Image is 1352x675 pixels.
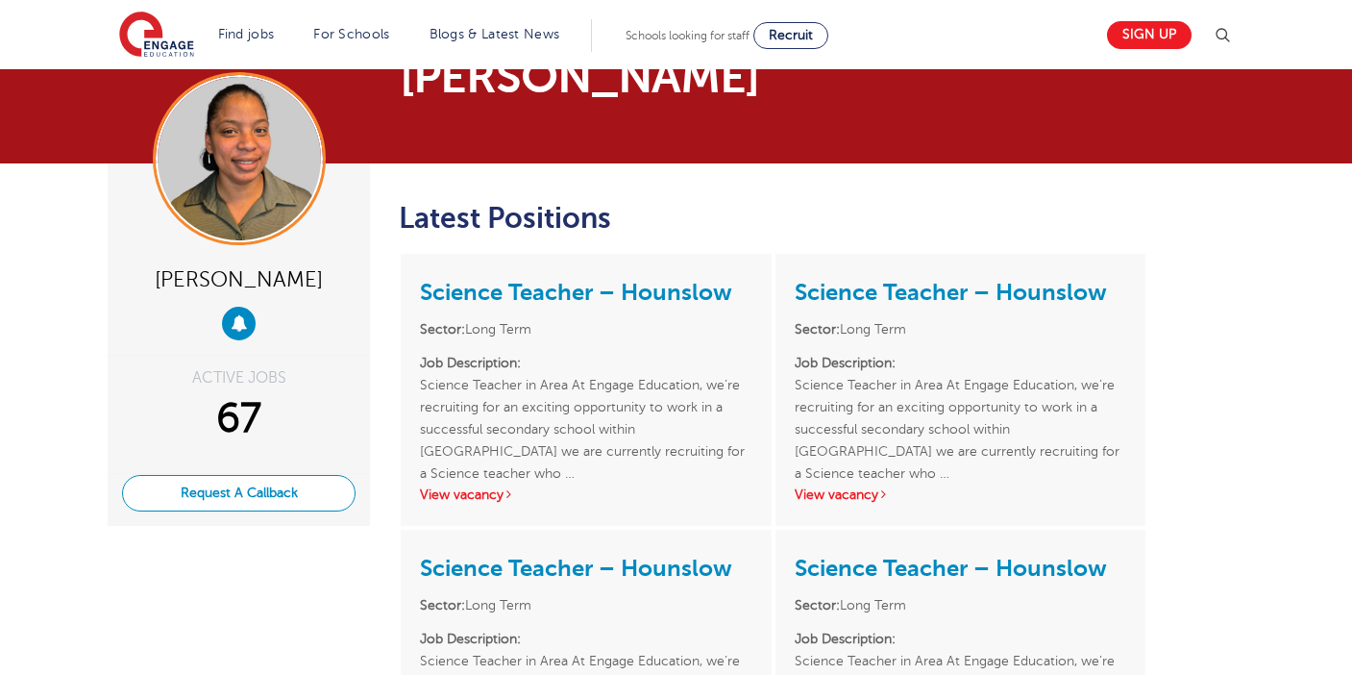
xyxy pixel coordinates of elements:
[795,598,840,612] strong: Sector:
[1107,21,1192,49] a: Sign up
[795,555,1107,582] a: Science Teacher – Hounslow
[420,594,751,616] li: Long Term
[795,279,1107,306] a: Science Teacher – Hounslow
[795,632,896,646] strong: Job Description:
[420,356,521,370] strong: Job Description:
[122,395,356,443] div: 67
[420,322,465,337] strong: Sector:
[420,598,465,612] strong: Sector:
[122,370,356,386] div: ACTIVE JOBS
[430,27,560,41] a: Blogs & Latest News
[420,279,732,306] a: Science Teacher – Hounslow
[795,322,840,337] strong: Sector:
[753,22,828,49] a: Recruit
[218,27,275,41] a: Find jobs
[399,202,1147,235] h2: Latest Positions
[795,487,889,502] a: View vacancy
[420,487,514,502] a: View vacancy
[122,260,356,297] div: [PERSON_NAME]
[420,352,751,462] p: Science Teacher in Area At Engage Education, we’re recruiting for an exciting opportunity to work...
[122,475,356,512] button: Request A Callback
[313,27,389,41] a: For Schools
[400,54,856,100] h1: [PERSON_NAME]
[795,318,1126,340] li: Long Term
[420,632,521,646] strong: Job Description:
[795,356,896,370] strong: Job Description:
[795,352,1126,462] p: Science Teacher in Area At Engage Education, we’re recruiting for an exciting opportunity to work...
[420,318,751,340] li: Long Term
[626,29,750,42] span: Schools looking for staff
[769,28,813,42] span: Recruit
[420,555,732,582] a: Science Teacher – Hounslow
[119,12,194,60] img: Engage Education
[795,594,1126,616] li: Long Term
